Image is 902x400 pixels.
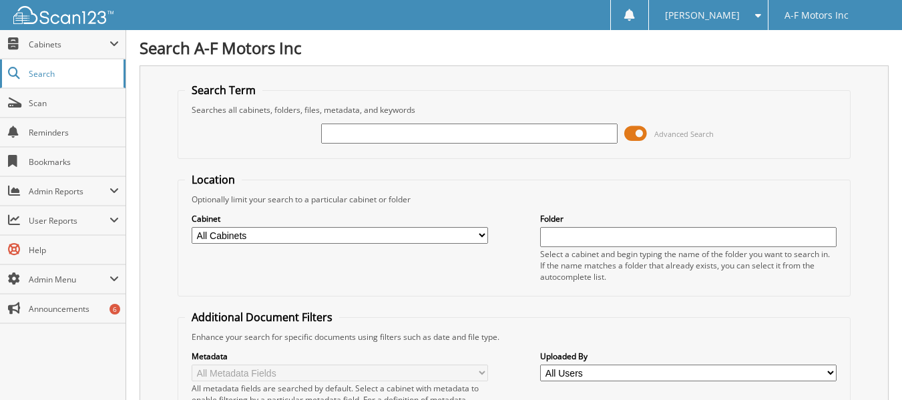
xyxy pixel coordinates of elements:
div: Select a cabinet and begin typing the name of the folder you want to search in. If the name match... [540,248,837,282]
iframe: Chat Widget [835,336,902,400]
span: Cabinets [29,39,109,50]
div: Enhance your search for specific documents using filters such as date and file type. [185,331,843,343]
h1: Search A-F Motors Inc [140,37,889,59]
legend: Additional Document Filters [185,310,339,325]
span: Reminders [29,127,119,138]
span: Admin Menu [29,274,109,285]
span: Bookmarks [29,156,119,168]
span: Advanced Search [654,129,714,139]
legend: Location [185,172,242,187]
div: Searches all cabinets, folders, files, metadata, and keywords [185,104,843,116]
div: Optionally limit your search to a particular cabinet or folder [185,194,843,205]
label: Uploaded By [540,351,837,362]
span: [PERSON_NAME] [665,11,740,19]
span: A-F Motors Inc [784,11,849,19]
span: User Reports [29,215,109,226]
span: Announcements [29,303,119,315]
span: Search [29,68,117,79]
legend: Search Term [185,83,262,97]
img: scan123-logo-white.svg [13,6,114,24]
span: Help [29,244,119,256]
label: Metadata [192,351,488,362]
span: Admin Reports [29,186,109,197]
label: Folder [540,213,837,224]
label: Cabinet [192,213,488,224]
div: 6 [109,304,120,315]
span: Scan [29,97,119,109]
